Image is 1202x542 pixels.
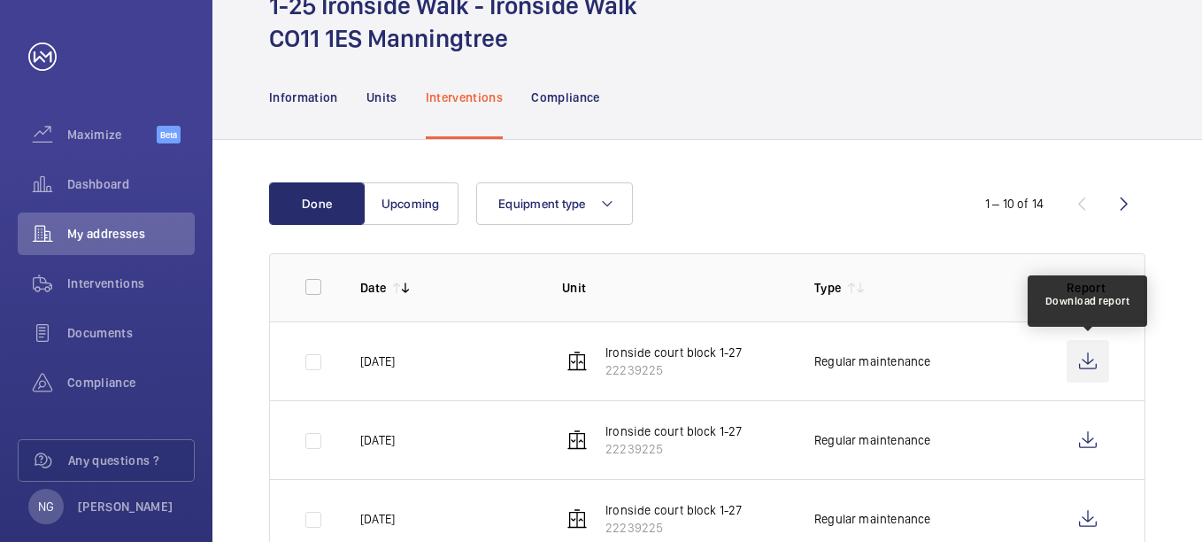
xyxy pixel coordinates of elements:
[67,324,195,342] span: Documents
[814,352,930,370] p: Regular maintenance
[531,89,600,106] p: Compliance
[157,126,181,143] span: Beta
[78,498,173,515] p: [PERSON_NAME]
[566,508,588,530] img: elevator.svg
[360,279,386,297] p: Date
[566,430,588,451] img: elevator.svg
[605,361,743,379] p: 22239225
[814,510,930,528] p: Regular maintenance
[68,452,194,469] span: Any questions ?
[67,374,195,391] span: Compliance
[562,279,786,297] p: Unit
[67,275,195,292] span: Interventions
[985,195,1044,213] div: 1 – 10 of 14
[814,431,930,449] p: Regular maintenance
[67,175,195,193] span: Dashboard
[814,279,841,297] p: Type
[360,431,395,449] p: [DATE]
[605,422,743,440] p: Ironside court block 1-27
[269,89,338,106] p: Information
[605,519,743,537] p: 22239225
[38,498,54,515] p: NG
[605,440,743,458] p: 22239225
[366,89,397,106] p: Units
[1045,293,1130,309] div: Download report
[360,352,395,370] p: [DATE]
[426,89,504,106] p: Interventions
[476,182,633,225] button: Equipment type
[67,225,195,243] span: My addresses
[605,501,743,519] p: Ironside court block 1-27
[269,182,365,225] button: Done
[605,344,743,361] p: Ironside court block 1-27
[498,197,586,211] span: Equipment type
[566,351,588,372] img: elevator.svg
[363,182,458,225] button: Upcoming
[67,126,157,143] span: Maximize
[360,510,395,528] p: [DATE]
